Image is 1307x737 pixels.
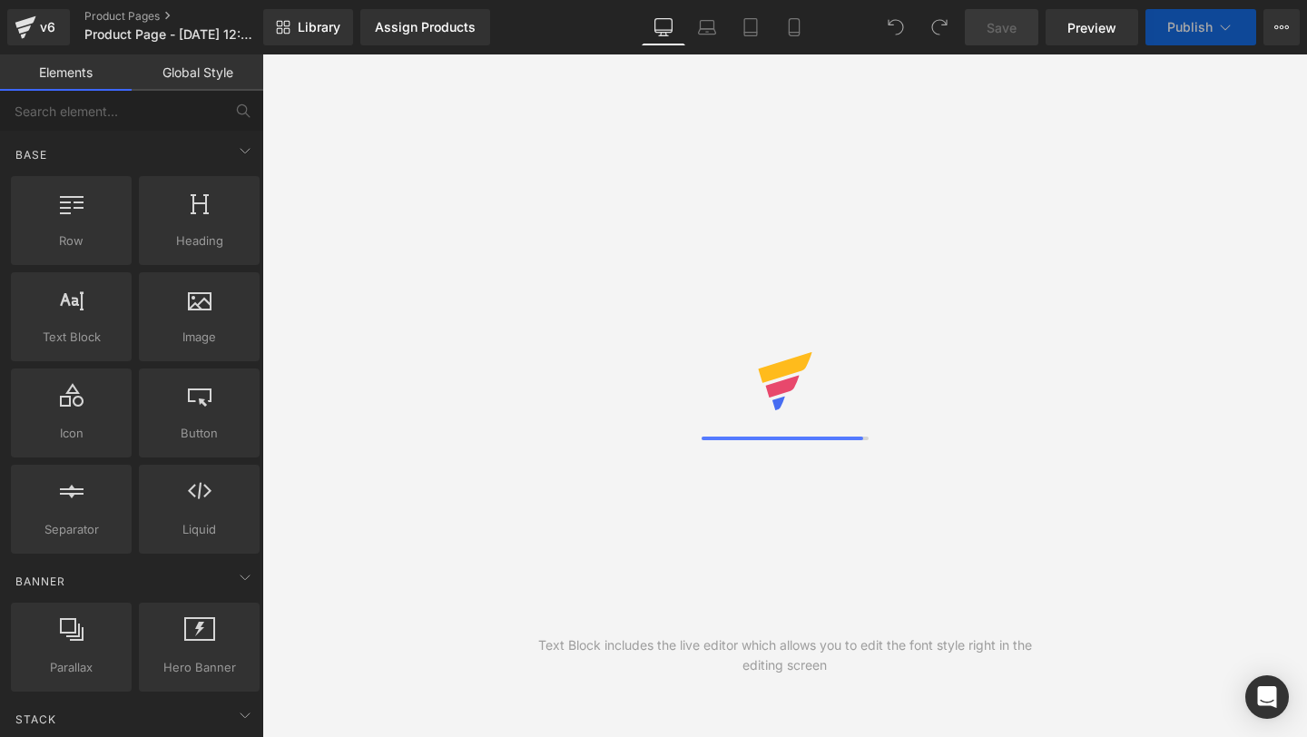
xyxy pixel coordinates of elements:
[16,424,126,443] span: Icon
[36,15,59,39] div: v6
[14,573,67,590] span: Banner
[14,146,49,163] span: Base
[144,424,254,443] span: Button
[16,658,126,677] span: Parallax
[987,18,1017,37] span: Save
[878,9,914,45] button: Undo
[298,19,340,35] span: Library
[1046,9,1138,45] a: Preview
[84,9,293,24] a: Product Pages
[144,520,254,539] span: Liquid
[84,27,259,42] span: Product Page - [DATE] 12:07:14
[16,231,126,251] span: Row
[1167,20,1213,34] span: Publish
[921,9,958,45] button: Redo
[14,711,58,728] span: Stack
[729,9,772,45] a: Tablet
[685,9,729,45] a: Laptop
[1067,18,1116,37] span: Preview
[642,9,685,45] a: Desktop
[1145,9,1256,45] button: Publish
[144,328,254,347] span: Image
[1263,9,1300,45] button: More
[144,231,254,251] span: Heading
[263,9,353,45] a: New Library
[7,9,70,45] a: v6
[772,9,816,45] a: Mobile
[524,635,1047,675] div: Text Block includes the live editor which allows you to edit the font style right in the editing ...
[1245,675,1289,719] div: Open Intercom Messenger
[132,54,263,91] a: Global Style
[16,520,126,539] span: Separator
[144,658,254,677] span: Hero Banner
[375,20,476,34] div: Assign Products
[16,328,126,347] span: Text Block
